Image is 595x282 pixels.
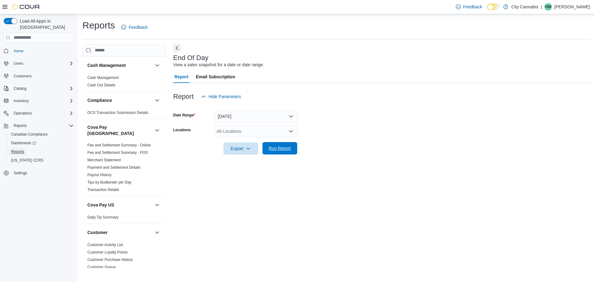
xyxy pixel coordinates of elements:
span: Dashboards [9,139,74,147]
span: [US_STATE] CCRS [11,158,43,163]
a: Transaction Details [87,188,119,192]
a: Payout History [87,173,112,177]
span: Home [14,49,24,54]
button: Canadian Compliance [6,130,76,139]
a: Feedback [453,1,485,13]
span: Merchant Statement [87,158,121,163]
button: Hide Parameters [199,90,244,103]
a: Customer Activity List [87,243,123,247]
span: Customer Queue [87,265,116,270]
button: Run Report [262,142,297,154]
span: Load All Apps in [GEOGRAPHIC_DATA] [17,18,74,30]
button: Inventory [11,97,31,105]
span: Customer Purchase History [87,257,133,262]
span: Reports [9,148,74,155]
span: Export [227,142,254,155]
h3: Report [173,93,194,100]
div: Cova Pay US [82,214,166,223]
span: Run Report [269,145,291,151]
div: Haoyi Wang [544,3,552,11]
button: Cova Pay US [153,201,161,209]
span: Settings [14,171,27,176]
a: Canadian Compliance [9,131,50,138]
a: Customer Purchase History [87,258,133,262]
a: Dashboards [6,139,76,147]
span: Feedback [463,4,482,10]
span: Customers [11,72,74,80]
span: Operations [11,110,74,117]
span: Users [11,60,74,67]
a: Customer Loyalty Points [87,250,128,254]
span: Cash Out Details [87,83,116,88]
a: Cash Management [87,76,119,80]
span: Hide Parameters [209,93,241,100]
img: Cova [12,4,40,10]
h3: End Of Day [173,54,209,62]
span: Operations [14,111,32,116]
div: Customer [82,241,166,281]
button: Cova Pay [GEOGRAPHIC_DATA] [153,127,161,134]
span: Catalog [14,86,26,91]
button: Cova Pay [GEOGRAPHIC_DATA] [87,124,152,137]
button: Open list of options [289,129,293,134]
button: Cova Pay US [87,202,152,208]
label: Date Range [173,113,195,118]
a: OCS Transaction Submission Details [87,111,148,115]
button: [US_STATE] CCRS [6,156,76,165]
a: Fee and Settlement Summary - POS [87,150,148,155]
span: Transaction Details [87,187,119,192]
div: Cash Management [82,74,166,91]
span: Users [14,61,23,66]
button: Customers [1,72,76,80]
span: Reports [11,122,74,129]
span: Settings [11,169,74,177]
button: Operations [11,110,34,117]
button: Catalog [11,85,29,92]
button: Reports [1,121,76,130]
button: Inventory [1,97,76,105]
button: Cash Management [153,62,161,69]
a: [US_STATE] CCRS [9,157,46,164]
a: Cash Out Details [87,83,116,87]
span: Canadian Compliance [9,131,74,138]
button: Customer [153,229,161,236]
a: Dashboards [9,139,38,147]
span: Home [11,47,74,55]
span: Catalog [11,85,74,92]
label: Locations [173,128,191,132]
h3: Cash Management [87,62,126,68]
button: Compliance [153,97,161,104]
a: Home [11,47,26,55]
span: Reports [14,123,27,128]
span: HW [545,3,551,11]
p: [PERSON_NAME] [554,3,590,11]
button: Export [223,142,258,155]
a: Tips by Budtender per Day [87,180,131,184]
p: | [541,3,542,11]
h1: Reports [82,19,115,32]
span: Customer Activity List [87,242,123,247]
h3: Customer [87,229,108,236]
span: Payout History [87,172,112,177]
span: Report [174,71,188,83]
span: Inventory [14,98,29,103]
input: Dark Mode [487,4,500,10]
span: Inventory [11,97,74,105]
h3: Compliance [87,97,112,103]
span: Daily Tip Summary [87,215,119,220]
a: Payment and Settlement Details [87,165,140,170]
span: Fee and Settlement Summary - Online [87,143,151,148]
div: Compliance [82,109,166,119]
a: Reports [9,148,27,155]
div: View a sales snapshot for a date or date range. [173,62,264,68]
span: Feedback [129,24,148,30]
button: Compliance [87,97,152,103]
button: Reports [6,147,76,156]
nav: Complex example [4,44,74,194]
button: Catalog [1,84,76,93]
a: Settings [11,169,29,177]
